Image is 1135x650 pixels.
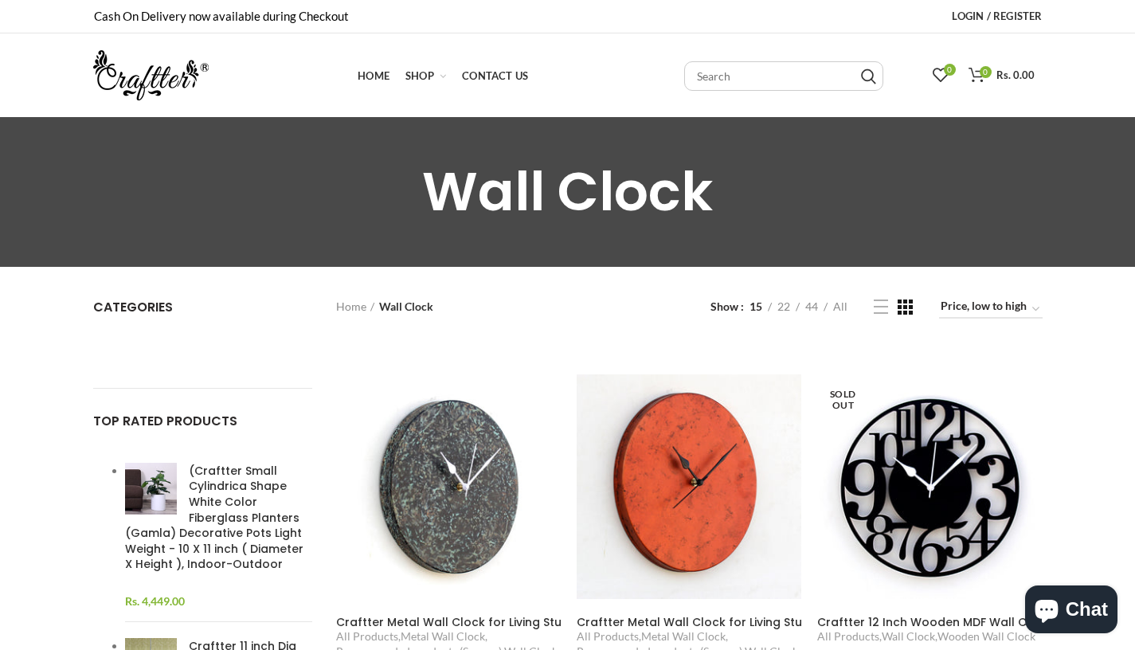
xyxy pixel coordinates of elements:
[952,10,1042,22] span: Login / Register
[817,629,1042,644] div: , ,
[749,300,762,313] span: 15
[833,300,847,313] span: All
[996,69,1035,81] span: Rs. 0.00
[641,629,726,644] a: Metal Wall Clock
[358,69,389,82] span: Home
[379,300,433,313] span: Wall Clock
[710,299,744,315] span: Show
[817,629,879,644] a: All Products
[777,300,790,313] span: 22
[336,629,398,644] a: All Products
[422,154,713,229] span: Wall Clock
[577,615,801,629] a: Craftter Metal Wall Clock for Living Study Hall Dining and Bedroom
[961,60,1043,92] a: 0 Rs. 0.00
[684,61,883,91] input: Search
[125,594,185,608] span: Rs. 4,449.00
[823,380,863,420] span: Sold Out
[397,60,454,92] a: Shop
[125,463,303,573] span: (Craftter Small Cylindrica Shape White Color Fiberglass Planters (Gamla) Decorative Pots Light We...
[817,615,1042,629] a: Craftter 12 Inch Wooden MDF Wall Clock for Living Room Bedroom Decor
[93,50,209,100] img: craftter.com
[1020,585,1122,637] inbox-online-store-chat: Shopify online store chat
[744,299,768,315] a: 15
[861,69,876,84] input: Search
[350,60,397,92] a: Home
[800,299,824,315] a: 44
[925,60,957,92] a: 0
[401,629,485,644] a: Metal Wall Clock
[577,614,964,630] span: Craftter Metal Wall Clock for Living Study Hall Dining and Bedroom
[405,69,434,82] span: Shop
[980,66,992,78] span: 0
[772,299,796,315] a: 22
[805,300,818,313] span: 44
[125,463,313,572] a: (Craftter Small Cylindrica Shape White Color Fiberglass Planters (Gamla) Decorative Pots Light We...
[577,629,639,644] a: All Products
[882,629,935,644] a: Wall Clock
[336,299,374,315] a: Home
[944,64,956,76] span: 0
[93,298,173,316] span: Categories
[937,629,1035,644] a: Wooden Wall Clock
[454,60,536,92] a: Contact Us
[828,299,853,315] a: All
[336,615,561,629] a: Craftter Metal Wall Clock for Living Study Hall Dining and Bedroom
[462,69,528,82] span: Contact Us
[336,614,723,630] span: Craftter Metal Wall Clock for Living Study Hall Dining and Bedroom
[93,412,237,430] span: TOP RATED PRODUCTS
